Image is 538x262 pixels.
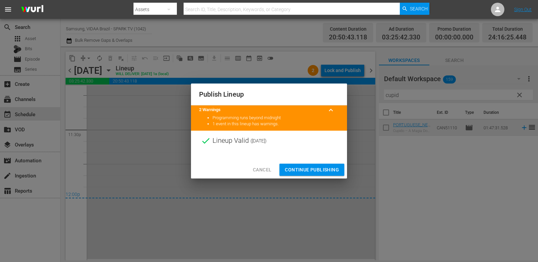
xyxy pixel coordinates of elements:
[213,115,339,121] li: Programming runs beyond midnight
[327,106,335,114] span: keyboard_arrow_up
[199,89,339,100] h2: Publish Lineup
[213,121,339,127] li: 1 event in this lineup has warnings.
[285,166,339,174] span: Continue Publishing
[410,3,428,15] span: Search
[191,131,347,151] div: Lineup Valid
[4,5,12,13] span: menu
[514,7,532,12] a: Sign Out
[251,136,267,146] span: ( [DATE] )
[253,166,271,174] span: Cancel
[323,102,339,118] button: keyboard_arrow_up
[279,164,344,176] button: Continue Publishing
[16,2,48,18] img: ans4CAIJ8jUAAAAAAAAAAAAAAAAAAAAAAAAgQb4GAAAAAAAAAAAAAAAAAAAAAAAAJMjXAAAAAAAAAAAAAAAAAAAAAAAAgAT5G...
[247,164,277,176] button: Cancel
[199,107,323,113] title: 2 Warnings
